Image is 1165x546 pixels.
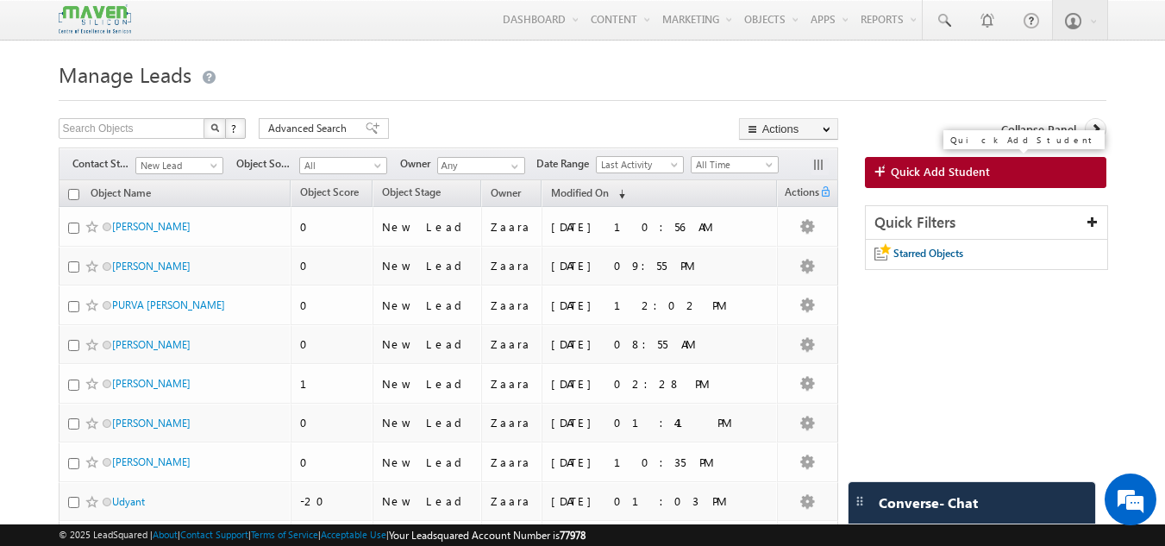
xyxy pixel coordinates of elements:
[560,529,586,542] span: 77978
[491,376,534,392] div: Zaara
[879,495,978,511] span: Converse - Chat
[491,219,534,235] div: Zaara
[853,494,867,508] img: carter-drag
[291,183,367,205] a: Object Score
[551,376,769,392] div: [DATE] 02:28 PM
[300,219,365,235] div: 0
[210,123,219,132] img: Search
[112,220,191,233] a: [PERSON_NAME]
[778,183,819,205] span: Actions
[491,186,521,199] span: Owner
[551,493,769,509] div: [DATE] 01:03 PM
[112,260,191,273] a: [PERSON_NAME]
[382,219,473,235] div: New Lead
[300,158,382,173] span: All
[865,157,1107,188] a: Quick Add Student
[59,4,131,35] img: Custom Logo
[153,529,178,540] a: About
[299,157,387,174] a: All
[551,186,609,199] span: Modified On
[72,156,135,172] span: Contact Stage
[536,156,596,172] span: Date Range
[382,185,441,198] span: Object Stage
[373,183,449,205] a: Object Stage
[551,258,769,273] div: [DATE] 09:55 PM
[891,164,990,179] span: Quick Add Student
[382,336,473,352] div: New Lead
[300,376,365,392] div: 1
[236,156,299,172] span: Object Source
[596,156,684,173] a: Last Activity
[68,189,79,200] input: Check all records
[551,219,769,235] div: [DATE] 10:56 AM
[491,493,534,509] div: Zaara
[866,206,1108,240] div: Quick Filters
[950,135,1098,144] div: Quick Add Student
[225,118,246,139] button: ?
[112,495,145,508] a: Udyant
[551,455,769,470] div: [DATE] 10:35 PM
[300,185,359,198] span: Object Score
[300,336,365,352] div: 0
[491,336,534,352] div: Zaara
[112,338,191,351] a: [PERSON_NAME]
[491,298,534,313] div: Zaara
[692,157,774,173] span: All Time
[400,156,437,172] span: Owner
[382,258,473,273] div: New Lead
[491,455,534,470] div: Zaara
[1001,122,1076,137] span: Collapse Panel
[691,156,779,173] a: All Time
[82,184,160,206] a: Object Name
[611,187,625,201] span: (sorted descending)
[300,258,365,273] div: 0
[551,336,769,352] div: [DATE] 08:55 AM
[502,158,523,175] a: Show All Items
[551,415,769,430] div: [DATE] 01:41 PM
[321,529,386,540] a: Acceptable Use
[300,415,365,430] div: 0
[135,157,223,174] a: New Lead
[112,377,191,390] a: [PERSON_NAME]
[437,157,525,174] input: Type to Search
[491,415,534,430] div: Zaara
[112,417,191,430] a: [PERSON_NAME]
[382,415,473,430] div: New Lead
[59,527,586,543] span: © 2025 LeadSquared | | | | |
[112,455,191,468] a: [PERSON_NAME]
[739,118,838,140] button: Actions
[136,158,218,173] span: New Lead
[251,529,318,540] a: Terms of Service
[389,529,586,542] span: Your Leadsquared Account Number is
[300,298,365,313] div: 0
[551,298,769,313] div: [DATE] 12:02 PM
[491,258,534,273] div: Zaara
[112,298,225,311] a: PURVA [PERSON_NAME]
[268,121,352,136] span: Advanced Search
[542,183,634,205] a: Modified On (sorted descending)
[300,493,365,509] div: -20
[231,121,239,135] span: ?
[59,60,191,88] span: Manage Leads
[382,298,473,313] div: New Lead
[597,157,679,173] span: Last Activity
[180,529,248,540] a: Contact Support
[300,455,365,470] div: 0
[893,247,963,260] span: Starred Objects
[382,493,473,509] div: New Lead
[382,455,473,470] div: New Lead
[382,376,473,392] div: New Lead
